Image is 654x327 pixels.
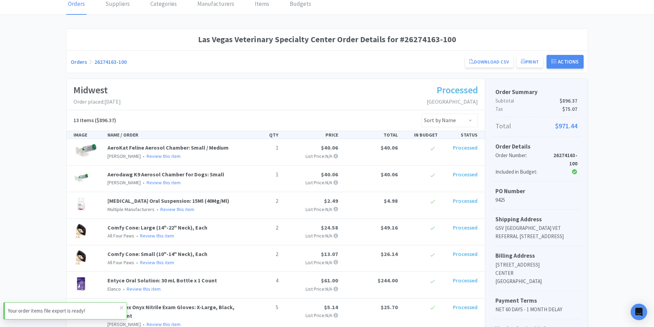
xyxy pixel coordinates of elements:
p: GSV [GEOGRAPHIC_DATA] VET REFERRAL [STREET_ADDRESS] [495,224,577,241]
span: [PERSON_NAME] [107,179,141,186]
p: 4 [244,276,278,285]
a: Review this item [127,286,161,292]
a: Review this item [140,233,174,239]
div: NAME / ORDER [105,131,241,139]
p: Total [495,120,577,131]
div: PRICE [281,131,341,139]
a: Review this item [147,179,181,186]
img: 4feebd4e2d0b47aea5495fe5c4fffbba_126399.jpeg [73,250,88,265]
span: All Four Paws [107,259,134,266]
h5: Shipping Address [495,215,577,224]
span: Processed [453,197,478,204]
p: Subtotal [495,97,577,105]
button: Actions [547,55,584,69]
span: $40.06 [381,144,398,151]
p: 1 [244,170,278,179]
a: Microflex Onyx Nitrile Exam Gloves: X-Large, Black, 100 Count [107,304,234,319]
span: $2.49 [324,197,338,204]
div: Open Intercom Messenger [631,304,647,320]
span: $5.14 [324,304,338,311]
p: [GEOGRAPHIC_DATA] [427,97,478,106]
h1: Midwest [73,82,121,98]
span: $40.06 [381,171,398,178]
h5: Order Summary [495,87,577,97]
h5: ($896.37) [73,116,116,125]
span: • [142,153,146,159]
p: List Price: N/A [284,206,338,213]
h1: Las Vegas Veterinary Specialty Center Order Details for #26274163-100 [71,33,584,46]
img: 76f30d3581e74deb8d30d00bf2224bba_207685.jpeg [73,276,89,291]
span: Processed [437,84,478,96]
span: $26.14 [381,250,398,257]
a: AeroKat Feline Aerosol Chamber: Small / Medium [107,144,229,151]
span: • [156,206,159,212]
span: Processed [453,304,478,311]
div: TOTAL [341,131,401,139]
h5: PO Number [495,187,577,196]
p: [STREET_ADDRESS] [495,261,577,269]
span: $896.37 [560,97,577,105]
img: 52d7d280f5d94bb79578ececff184686_111616.jpeg [73,143,98,159]
p: List Price: N/A [284,179,338,186]
p: 2 [244,197,278,206]
span: $25.70 [381,304,398,311]
a: 26274163-100 [94,58,127,65]
a: Aerodawg K9 Aerosol Chamber for Dogs: Small [107,171,224,178]
h5: Order Details [495,142,577,151]
span: 13 Items [73,117,94,124]
span: • [122,286,126,292]
p: NET 60 DAYS - 1 MONTH DELAY [495,305,577,314]
div: IN BUDGET [401,131,440,139]
a: Review this item [147,153,181,159]
p: List Price: N/A [284,312,338,319]
div: Included in Budget: [495,168,550,176]
p: List Price: N/A [284,152,338,160]
p: [GEOGRAPHIC_DATA] [495,277,577,285]
span: • [142,179,146,186]
a: Review this item [140,259,174,266]
a: Entyce Oral Solution: 30 mL Bottle x 1 Count [107,277,217,284]
img: c7845078a49241e28f6fa26f218a05f5_111610.jpeg [73,170,89,185]
strong: 26274163-100 [553,152,577,167]
p: 2 [244,223,278,232]
p: 1 [244,143,278,152]
div: STATUS [440,131,480,139]
p: List Price: N/A [284,259,338,266]
p: CENTER [495,269,577,277]
p: Order placed: [DATE] [73,97,121,106]
a: Orders [71,58,87,65]
a: Review this item [160,206,194,212]
span: $40.06 [321,144,338,151]
p: 5 [244,303,278,312]
span: $13.07 [321,250,338,257]
span: $244.00 [378,277,398,284]
span: $40.06 [321,171,338,178]
p: 9425 [495,196,577,204]
a: Download CSV [465,56,513,68]
span: $49.16 [381,224,398,231]
span: $971.44 [555,120,577,131]
p: Your order items file export is ready! [8,307,120,315]
span: $75.07 [562,105,577,113]
a: Comfy Cone: Large (14"-22" Neck), Each [107,224,207,231]
img: 655267364a7d4e5794311fe8a0e9a8df_120070.jpeg [73,197,89,212]
span: $4.98 [384,197,398,204]
img: d9638a56d8f244b289f7969a70a98ec9_126401.jpeg [73,223,88,238]
span: All Four Paws [107,233,134,239]
span: Multiple Manufacturers [107,206,154,212]
div: QTY [241,131,281,139]
p: List Price: N/A [284,232,338,240]
p: Tax [495,105,577,113]
span: Processed [453,171,478,178]
span: Processed [453,250,478,257]
div: IMAGE [71,131,105,139]
span: $61.00 [321,277,338,284]
span: $24.58 [321,224,338,231]
span: • [135,233,139,239]
span: Elanco [107,286,121,292]
p: 2 [244,250,278,259]
span: Processed [453,144,478,151]
p: List Price: N/A [284,285,338,293]
a: Comfy Cone: Small (10"-14" Neck), Each [107,250,207,257]
span: Processed [453,277,478,284]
